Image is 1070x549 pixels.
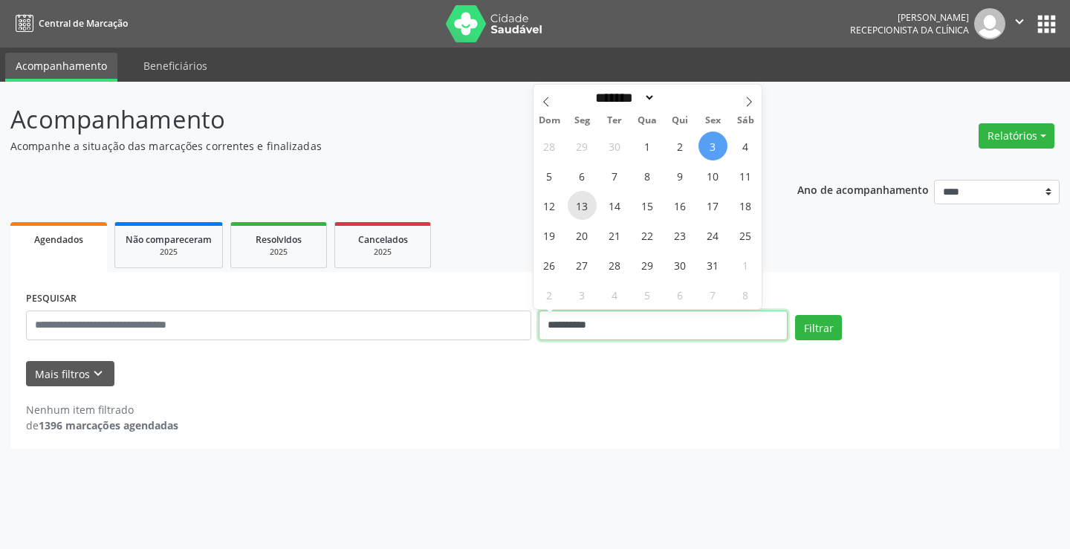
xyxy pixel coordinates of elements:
[535,191,564,220] span: Outubro 12, 2025
[568,280,597,309] span: Novembro 3, 2025
[633,191,662,220] span: Outubro 15, 2025
[10,101,745,138] p: Acompanhamento
[600,280,629,309] span: Novembro 4, 2025
[534,116,566,126] span: Dom
[698,250,727,279] span: Outubro 31, 2025
[850,11,969,24] div: [PERSON_NAME]
[26,361,114,387] button: Mais filtroskeyboard_arrow_down
[565,116,598,126] span: Seg
[26,288,77,311] label: PESQUISAR
[698,161,727,190] span: Outubro 10, 2025
[729,116,762,126] span: Sáb
[535,250,564,279] span: Outubro 26, 2025
[133,53,218,79] a: Beneficiários
[731,131,760,160] span: Outubro 4, 2025
[731,250,760,279] span: Novembro 1, 2025
[34,233,83,246] span: Agendados
[698,131,727,160] span: Outubro 3, 2025
[600,131,629,160] span: Setembro 30, 2025
[731,280,760,309] span: Novembro 8, 2025
[535,280,564,309] span: Novembro 2, 2025
[1005,8,1034,39] button: 
[126,233,212,246] span: Não compareceram
[633,250,662,279] span: Outubro 29, 2025
[850,24,969,36] span: Recepcionista da clínica
[633,280,662,309] span: Novembro 5, 2025
[631,116,664,126] span: Qua
[731,221,760,250] span: Outubro 25, 2025
[5,53,117,82] a: Acompanhamento
[358,233,408,246] span: Cancelados
[39,17,128,30] span: Central de Marcação
[568,161,597,190] span: Outubro 6, 2025
[10,138,745,154] p: Acompanhe a situação das marcações correntes e finalizadas
[731,191,760,220] span: Outubro 18, 2025
[698,191,727,220] span: Outubro 17, 2025
[568,131,597,160] span: Setembro 29, 2025
[666,280,695,309] span: Novembro 6, 2025
[797,180,929,198] p: Ano de acompanhamento
[664,116,696,126] span: Qui
[10,11,128,36] a: Central de Marcação
[600,191,629,220] span: Outubro 14, 2025
[39,418,178,432] strong: 1396 marcações agendadas
[666,161,695,190] span: Outubro 9, 2025
[591,90,656,105] select: Month
[126,247,212,258] div: 2025
[568,191,597,220] span: Outubro 13, 2025
[535,131,564,160] span: Setembro 28, 2025
[26,402,178,418] div: Nenhum item filtrado
[568,250,597,279] span: Outubro 27, 2025
[600,161,629,190] span: Outubro 7, 2025
[600,250,629,279] span: Outubro 28, 2025
[1011,13,1028,30] i: 
[979,123,1054,149] button: Relatórios
[655,90,704,105] input: Year
[633,131,662,160] span: Outubro 1, 2025
[696,116,729,126] span: Sex
[795,315,842,340] button: Filtrar
[346,247,420,258] div: 2025
[535,221,564,250] span: Outubro 19, 2025
[633,221,662,250] span: Outubro 22, 2025
[698,221,727,250] span: Outubro 24, 2025
[26,418,178,433] div: de
[666,191,695,220] span: Outubro 16, 2025
[535,161,564,190] span: Outubro 5, 2025
[600,221,629,250] span: Outubro 21, 2025
[974,8,1005,39] img: img
[90,366,106,382] i: keyboard_arrow_down
[731,161,760,190] span: Outubro 11, 2025
[1034,11,1060,37] button: apps
[598,116,631,126] span: Ter
[666,221,695,250] span: Outubro 23, 2025
[698,280,727,309] span: Novembro 7, 2025
[568,221,597,250] span: Outubro 20, 2025
[633,161,662,190] span: Outubro 8, 2025
[241,247,316,258] div: 2025
[666,250,695,279] span: Outubro 30, 2025
[256,233,302,246] span: Resolvidos
[666,131,695,160] span: Outubro 2, 2025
